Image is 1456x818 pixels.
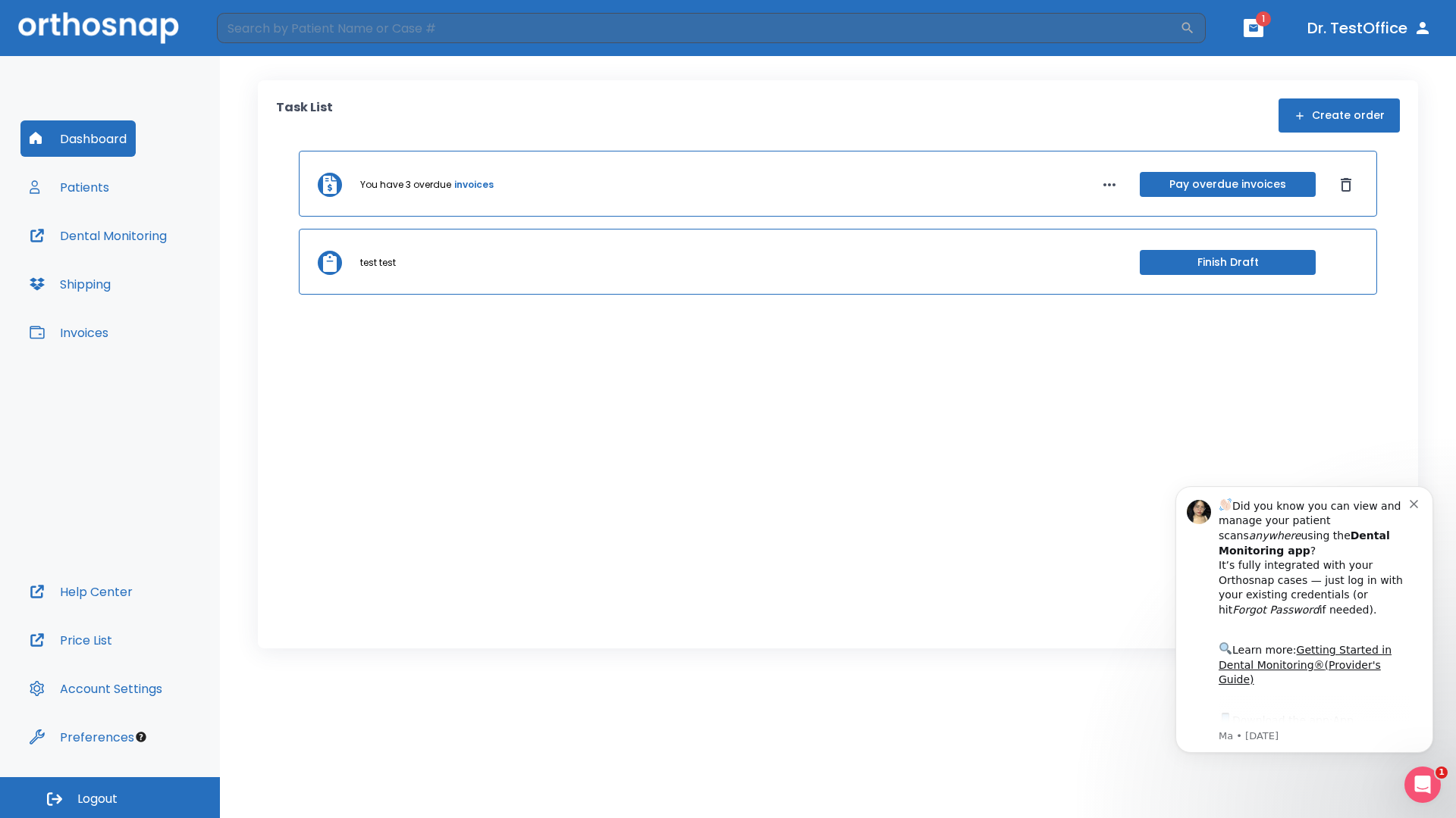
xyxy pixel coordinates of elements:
[20,573,142,610] button: Help Center
[77,791,118,807] span: Logout
[66,251,201,278] a: App Store
[217,13,1180,43] input: Search by Patient Name or Case #
[20,120,136,157] button: Dashboard
[257,33,269,45] button: Dismiss notification
[20,217,176,254] button: Dental Monitoring
[1301,14,1438,42] button: Dr. TestOffice
[360,178,451,192] p: You have 3 overdue
[20,169,118,205] button: Patients
[1140,250,1316,275] button: Finish Draft
[1334,173,1358,197] button: Dismiss
[1436,766,1448,779] span: 1
[1140,172,1316,197] button: Pay overdue invoices
[1404,766,1441,803] iframe: Intercom live chat
[134,730,148,744] div: Tooltip anchor
[66,266,257,279] p: Message from Ma, sent 1w ago
[20,670,171,707] button: Account Settings
[454,178,494,192] a: invoices
[1153,464,1456,777] iframe: Intercom notifications message
[1279,98,1400,133] button: Create order
[20,314,118,351] button: Invoices
[66,247,257,324] div: Download the app: | ​ Let us know if you need help getting started!
[360,256,396,270] p: test test
[1256,11,1271,27] span: 1
[20,266,120,302] button: Shipping
[18,12,179,43] img: Orthosnap
[276,98,333,133] p: Task List
[20,622,121,658] button: Price List
[20,719,143,755] button: Preferences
